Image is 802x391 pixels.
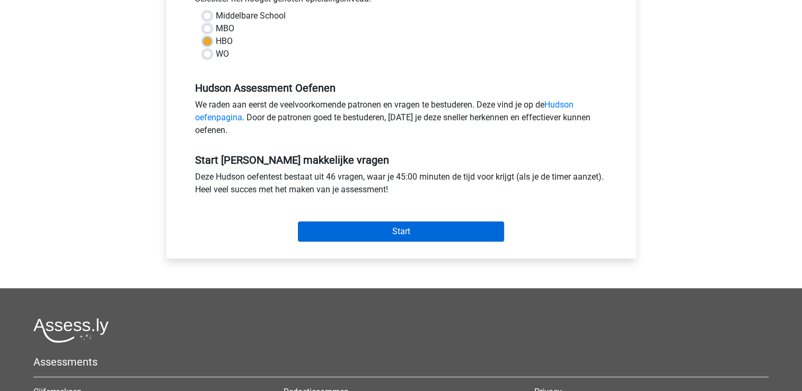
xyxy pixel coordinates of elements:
[216,10,286,22] label: Middelbare School
[187,171,615,200] div: Deze Hudson oefentest bestaat uit 46 vragen, waar je 45:00 minuten de tijd voor krijgt (als je de...
[298,221,504,242] input: Start
[195,154,607,166] h5: Start [PERSON_NAME] makkelijke vragen
[33,356,769,368] h5: Assessments
[195,82,607,94] h5: Hudson Assessment Oefenen
[187,99,615,141] div: We raden aan eerst de veelvoorkomende patronen en vragen te bestuderen. Deze vind je op de . Door...
[216,22,234,35] label: MBO
[33,318,109,343] img: Assessly logo
[216,35,233,48] label: HBO
[216,48,229,60] label: WO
